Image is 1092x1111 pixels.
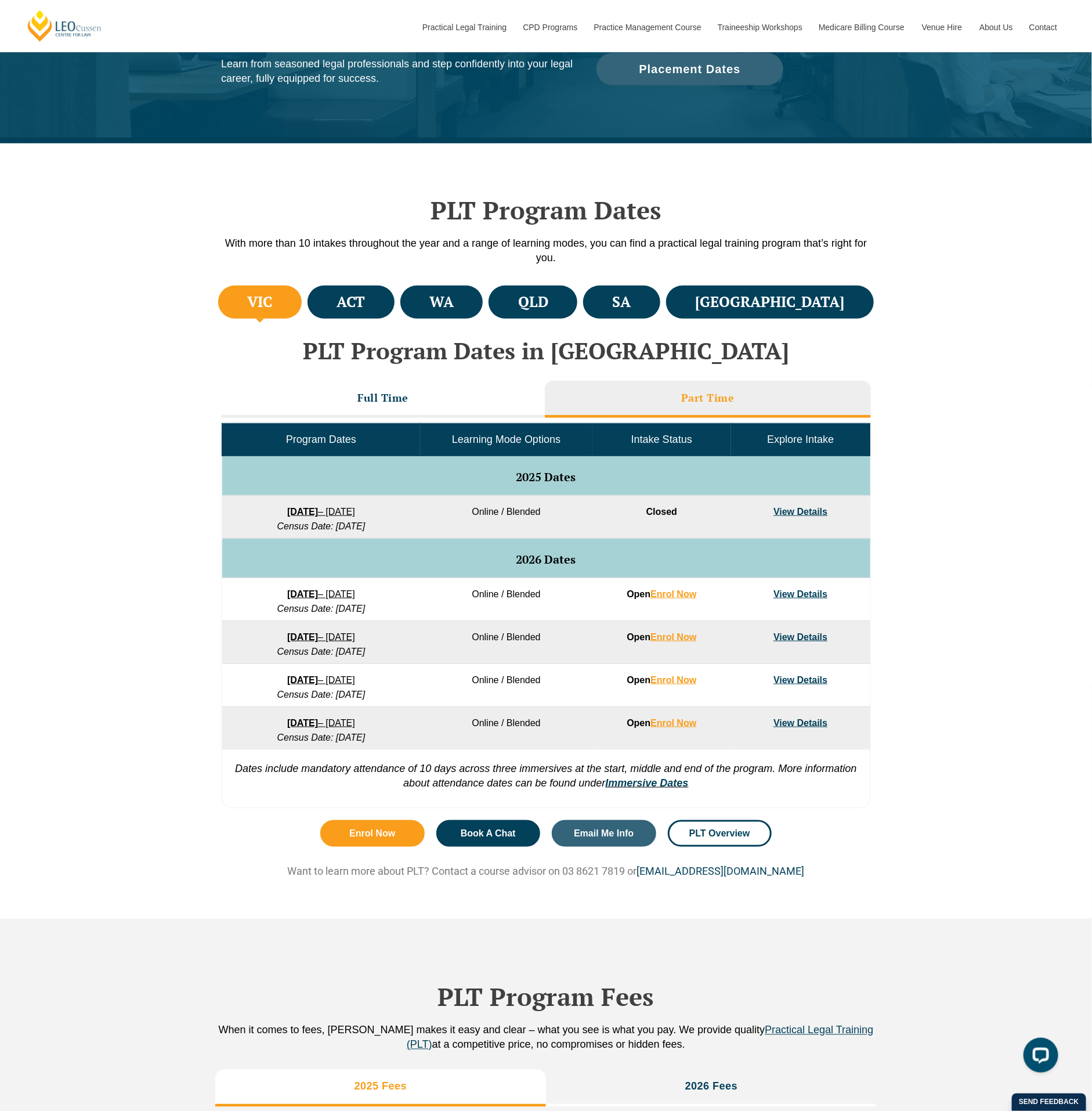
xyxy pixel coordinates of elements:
h4: ACT [337,293,365,312]
a: Enrol Now [650,632,696,642]
a: Immersive Dates [606,777,689,789]
a: PLT Overview [668,820,772,847]
a: View Details [773,589,827,599]
a: Practical Legal Training [414,2,515,52]
span: PLT Overview [689,829,750,838]
em: Census Date: [DATE] [277,647,366,656]
h4: WA [429,293,454,312]
a: [DATE]– [DATE] [287,632,355,642]
em: Census Date: [DATE] [277,604,366,614]
p: Want to learn more about PLT? Contact a course advisor on 03 8621 7819 or [215,864,877,878]
a: [EMAIL_ADDRESS][DOMAIN_NAME] [637,865,805,877]
a: About Us [971,2,1021,52]
h4: [GEOGRAPHIC_DATA] [696,293,845,312]
strong: Open [627,675,696,685]
h2: PLT Program Dates [215,196,877,225]
strong: Open [627,632,696,642]
span: Program Dates [286,434,356,445]
a: [DATE]– [DATE] [287,675,355,685]
strong: [DATE] [287,507,318,517]
td: Online / Blended [420,664,592,707]
p: With more than 10 intakes throughout the year and a range of learning modes, you can find a pract... [215,236,877,265]
h3: 2026 Fees [685,1080,738,1094]
a: Contact [1021,2,1066,52]
span: Email Me Info [574,829,634,838]
iframe: LiveChat chat widget [1014,1033,1063,1082]
td: Online / Blended [420,707,592,750]
strong: [DATE] [287,675,318,685]
span: Enrol Now [349,829,395,838]
a: View Details [773,507,827,517]
a: Placement Dates [596,53,783,85]
a: View Details [773,718,827,728]
a: [DATE]– [DATE] [287,589,355,599]
strong: Open [627,589,696,599]
td: Online / Blended [420,496,592,539]
p: Learn from seasoned legal professionals and step confidently into your legal career, fully equipp... [221,57,573,86]
em: Dates include mandatory attendance of 10 days across three immersives at the start, middle and en... [235,763,857,789]
h4: QLD [518,293,548,312]
a: CPD Programs [514,2,585,52]
h3: Part Time [681,391,735,405]
span: 2025 Dates [516,469,576,485]
span: Explore Intake [767,434,834,445]
em: Census Date: [DATE] [277,733,366,742]
strong: [DATE] [287,718,318,728]
h3: Full Time [357,391,408,405]
td: Online / Blended [420,621,592,664]
span: Intake Status [631,434,692,445]
h3: 2025 Fees [355,1080,407,1094]
h4: SA [613,293,631,312]
a: View Details [773,632,827,642]
a: View Details [773,675,827,685]
span: Placement Dates [639,63,740,75]
span: Learning Mode Options [452,434,561,445]
a: Book A Chat [436,820,541,847]
strong: [DATE] [287,589,318,599]
a: Enrol Now [650,589,696,599]
em: Census Date: [DATE] [277,521,366,531]
a: [PERSON_NAME] Centre for Law [26,9,103,42]
a: Traineeship Workshops [709,2,810,52]
a: Enrol Now [320,820,425,847]
a: [DATE]– [DATE] [287,507,355,517]
strong: [DATE] [287,632,318,642]
strong: Open [627,718,696,728]
a: Practice Management Course [585,2,709,52]
a: Enrol Now [650,718,696,728]
span: Book A Chat [461,829,516,838]
h2: PLT Program Dates in [GEOGRAPHIC_DATA] [215,338,877,363]
td: Online / Blended [420,578,592,621]
a: [DATE]– [DATE] [287,718,355,728]
a: Venue Hire [913,2,971,52]
a: Medicare Billing Course [810,2,913,52]
em: Census Date: [DATE] [277,690,366,699]
h4: VIC [247,293,272,312]
p: When it comes to fees, [PERSON_NAME] makes it easy and clear – what you see is what you pay. We p... [215,1023,877,1052]
span: 2026 Dates [516,551,576,567]
a: Enrol Now [650,675,696,685]
span: Closed [646,507,677,517]
a: Email Me Info [552,820,656,847]
h2: PLT Program Fees [215,983,877,1012]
